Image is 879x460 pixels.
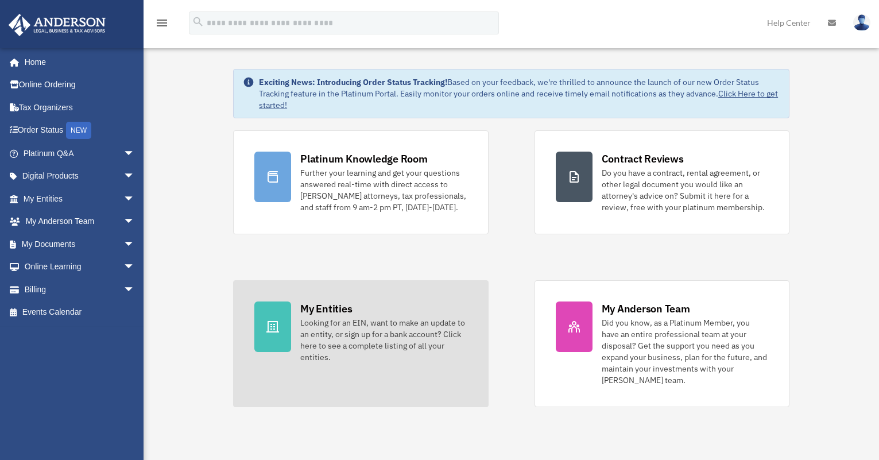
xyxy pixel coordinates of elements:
div: Platinum Knowledge Room [300,152,428,166]
span: arrow_drop_down [123,142,146,165]
div: Contract Reviews [602,152,684,166]
a: Platinum Q&Aarrow_drop_down [8,142,152,165]
div: My Anderson Team [602,301,690,316]
a: Click Here to get started! [259,88,778,110]
a: menu [155,20,169,30]
a: Online Ordering [8,74,152,96]
a: Home [8,51,146,74]
div: Did you know, as a Platinum Member, you have an entire professional team at your disposal? Get th... [602,317,768,386]
a: Platinum Knowledge Room Further your learning and get your questions answered real-time with dire... [233,130,488,234]
a: Events Calendar [8,301,152,324]
span: arrow_drop_down [123,278,146,301]
a: My Anderson Teamarrow_drop_down [8,210,152,233]
a: Tax Organizers [8,96,152,119]
div: Based on your feedback, we're thrilled to announce the launch of our new Order Status Tracking fe... [259,76,780,111]
span: arrow_drop_down [123,187,146,211]
span: arrow_drop_down [123,165,146,188]
a: Contract Reviews Do you have a contract, rental agreement, or other legal document you would like... [535,130,789,234]
a: Billingarrow_drop_down [8,278,152,301]
a: My Anderson Team Did you know, as a Platinum Member, you have an entire professional team at your... [535,280,789,407]
span: arrow_drop_down [123,256,146,279]
a: Online Learningarrow_drop_down [8,256,152,279]
i: search [192,16,204,28]
div: Further your learning and get your questions answered real-time with direct access to [PERSON_NAM... [300,167,467,213]
i: menu [155,16,169,30]
strong: Exciting News: Introducing Order Status Tracking! [259,77,447,87]
a: My Entitiesarrow_drop_down [8,187,152,210]
span: arrow_drop_down [123,233,146,256]
div: Do you have a contract, rental agreement, or other legal document you would like an attorney's ad... [602,167,768,213]
a: My Entities Looking for an EIN, want to make an update to an entity, or sign up for a bank accoun... [233,280,488,407]
img: User Pic [853,14,870,31]
img: Anderson Advisors Platinum Portal [5,14,109,36]
a: Order StatusNEW [8,119,152,142]
div: Looking for an EIN, want to make an update to an entity, or sign up for a bank account? Click her... [300,317,467,363]
span: arrow_drop_down [123,210,146,234]
a: My Documentsarrow_drop_down [8,233,152,256]
div: NEW [66,122,91,139]
div: My Entities [300,301,352,316]
a: Digital Productsarrow_drop_down [8,165,152,188]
